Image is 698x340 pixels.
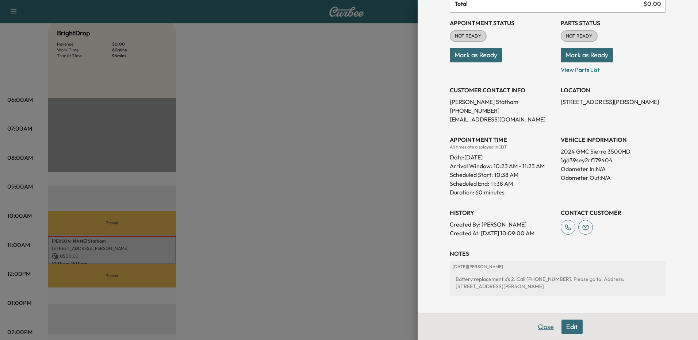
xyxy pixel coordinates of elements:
[561,62,666,74] p: View Parts List
[450,135,555,144] h3: APPOINTMENT TIME
[450,86,555,94] h3: CUSTOMER CONTACT INFO
[450,19,555,27] h3: Appointment Status
[561,173,666,182] p: Odometer Out: N/A
[561,135,666,144] h3: VEHICLE INFORMATION
[561,208,666,217] h3: CONTACT CUSTOMER
[533,320,559,334] button: Close
[450,229,555,237] p: Created At : [DATE] 10:09:00 AM
[450,220,555,229] p: Created By : [PERSON_NAME]
[491,179,513,188] p: 11:38 AM
[450,32,486,40] span: NOT READY
[561,147,666,156] p: 2024 GMC Sierra 3500HD
[450,188,555,197] p: Duration: 60 minutes
[450,179,489,188] p: Scheduled End:
[450,48,502,62] button: Mark as Ready
[494,162,545,170] span: 10:23 AM - 11:23 AM
[453,264,663,270] p: [DATE] | [PERSON_NAME]
[450,150,555,162] div: Date: [DATE]
[450,249,666,258] h3: NOTES
[450,97,555,106] p: [PERSON_NAME] Statham
[450,170,493,179] p: Scheduled Start:
[561,97,666,106] p: [STREET_ADDRESS][PERSON_NAME]
[453,273,663,293] div: Battery replacement x's 2. Call [PHONE_NUMBER]. Please go to: Address: [STREET_ADDRESS][PERSON_NAME]
[450,106,555,115] p: [PHONE_NUMBER]
[561,156,666,165] p: 1gd39sey2rf179404
[561,165,666,173] p: Odometer In: N/A
[561,32,597,40] span: NOT READY
[450,115,555,124] p: [EMAIL_ADDRESS][DOMAIN_NAME]
[561,48,613,62] button: Mark as Ready
[561,86,666,94] h3: LOCATION
[494,170,518,179] p: 10:38 AM
[561,320,583,334] button: Edit
[561,19,666,27] h3: Parts Status
[450,208,555,217] h3: History
[450,144,555,150] div: All times are displayed in EDT
[450,162,555,170] p: Arrival Window:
